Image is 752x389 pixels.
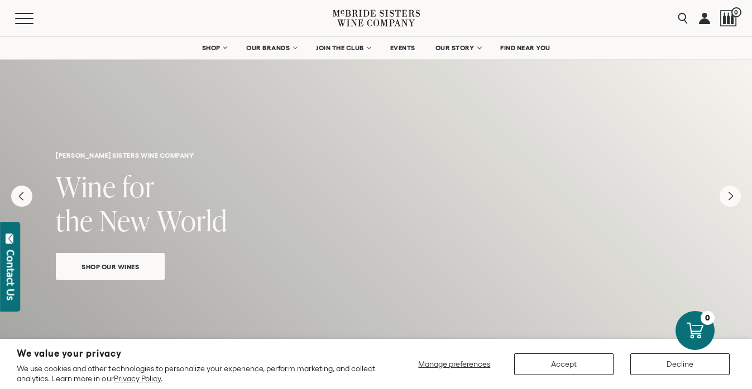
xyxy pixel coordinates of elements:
a: FIND NEAR YOU [493,37,558,59]
a: OUR BRANDS [239,37,303,59]
a: JOIN THE CLUB [309,37,377,59]
span: EVENTS [390,44,415,52]
div: Contact Us [5,250,16,300]
a: Privacy Policy. [114,374,162,383]
span: Shop Our Wines [62,260,159,273]
a: EVENTS [383,37,423,59]
button: Mobile Menu Trigger [15,13,55,24]
span: Wine [56,167,116,206]
a: Shop Our Wines [56,253,165,280]
span: the [56,201,93,240]
span: OUR STORY [435,44,475,52]
span: World [157,201,227,240]
p: We use cookies and other technologies to personalize your experience, perform marketing, and coll... [17,363,376,383]
button: Accept [514,353,614,375]
button: Next [720,186,741,207]
span: New [99,201,151,240]
span: for [122,167,155,206]
h2: We value your privacy [17,349,376,358]
h6: [PERSON_NAME] sisters wine company [56,152,696,159]
button: Decline [630,353,730,375]
button: Manage preferences [411,353,497,375]
span: 0 [731,7,741,17]
div: 0 [701,311,715,325]
span: SHOP [202,44,221,52]
a: SHOP [194,37,233,59]
span: Manage preferences [418,359,490,368]
a: OUR STORY [428,37,488,59]
button: Previous [11,186,32,207]
span: FIND NEAR YOU [500,44,550,52]
span: JOIN THE CLUB [316,44,364,52]
span: OUR BRANDS [246,44,290,52]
